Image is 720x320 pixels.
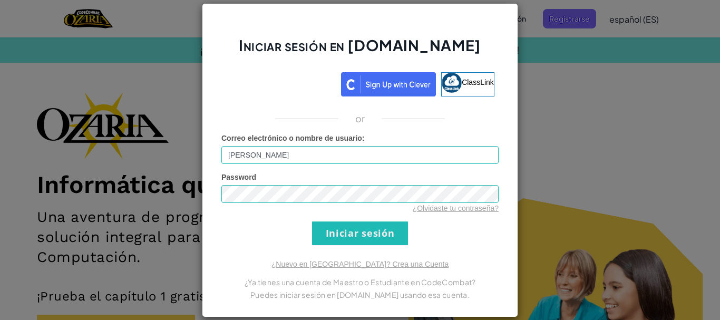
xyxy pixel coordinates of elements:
span: ClassLink [462,77,494,86]
input: Iniciar sesión [312,221,408,245]
span: Password [221,173,256,181]
span: Correo electrónico o nombre de usuario [221,134,362,142]
a: ¿Olvidaste tu contraseña? [413,204,499,212]
label: : [221,133,365,143]
p: Puedes iniciar sesión en [DOMAIN_NAME] usando esa cuenta. [221,288,499,301]
iframe: Botón de Acceder con Google [220,71,341,94]
img: classlink-logo-small.png [442,73,462,93]
img: clever_sso_button@2x.png [341,72,436,96]
p: ¿Ya tienes una cuenta de Maestro o Estudiante en CodeCombat? [221,276,499,288]
a: ¿Nuevo en [GEOGRAPHIC_DATA]? Crea una Cuenta [271,260,449,268]
p: or [355,112,365,125]
h2: Iniciar sesión en [DOMAIN_NAME] [221,35,499,66]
